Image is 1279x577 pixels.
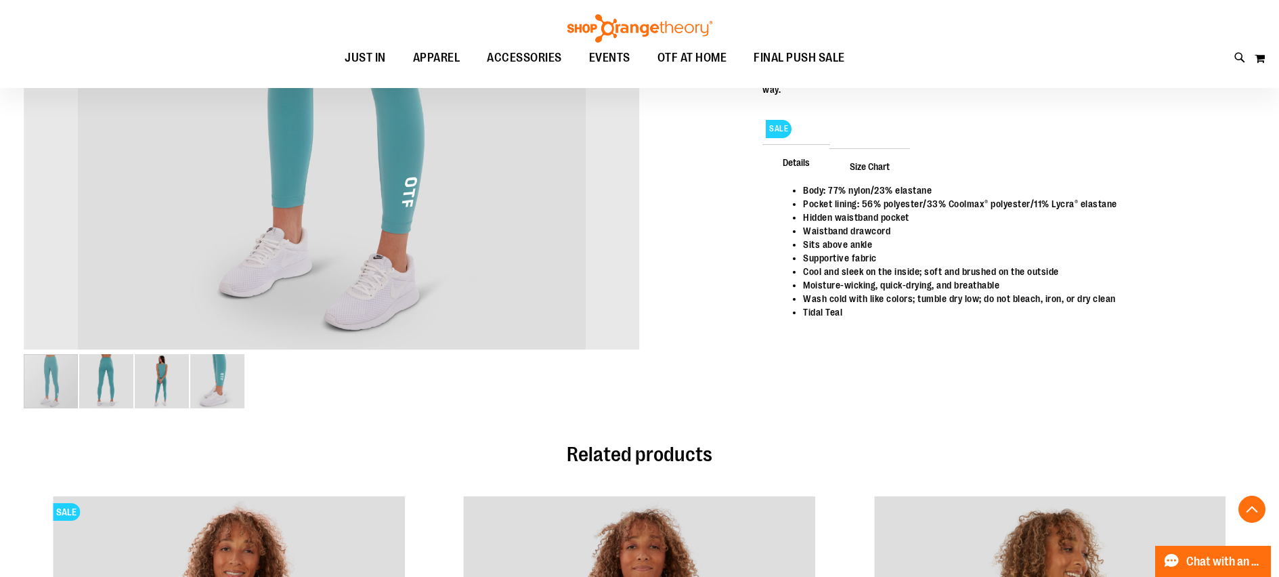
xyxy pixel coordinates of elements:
[567,443,712,466] span: Related products
[53,503,80,521] span: SALE
[413,43,460,73] span: APPAREL
[1238,496,1265,523] button: Back To Top
[399,43,474,74] a: APPAREL
[766,120,792,138] span: SALE
[473,43,576,74] a: ACCESSORIES
[589,43,630,73] span: EVENTS
[803,224,1242,238] li: Waistband drawcord
[740,43,859,73] a: FINAL PUSH SALE
[657,43,727,73] span: OTF AT HOME
[803,305,1242,319] li: Tidal Teal
[190,353,244,410] div: image 4 of 4
[135,353,190,410] div: image 3 of 4
[487,43,562,73] span: ACCESSORIES
[803,197,1242,211] li: Pocket lining: 56% polyester/33% Coolmax® polyester/11% Lycra® elastane
[803,238,1242,251] li: Sits above ankle
[79,353,135,410] div: image 2 of 4
[803,292,1242,305] li: Wash cold with like colors; tumble dry low; do not bleach, iron, or dry clean
[1186,555,1263,568] span: Chat with an Expert
[762,144,830,179] span: Details
[1155,546,1272,577] button: Chat with an Expert
[803,278,1242,292] li: Moisture-wicking, quick-drying, and breathable
[829,148,910,184] span: Size Chart
[345,43,386,73] span: JUST IN
[190,354,244,408] img: Alternate image #3 for 1534334
[754,43,845,73] span: FINAL PUSH SALE
[576,43,644,74] a: EVENTS
[644,43,741,74] a: OTF AT HOME
[803,251,1242,265] li: Supportive fabric
[331,43,399,74] a: JUST IN
[135,354,189,408] img: Alternate image #2 for 1534334
[565,14,714,43] img: Shop Orangetheory
[803,211,1242,224] li: Hidden waistband pocket
[79,354,133,408] img: Alternate image #1 for 1534334
[24,353,79,410] div: image 1 of 4
[803,184,1242,197] li: Body: 77% nylon/23% elastane
[803,265,1242,278] li: Cool and sleek on the inside; soft and brushed on the outside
